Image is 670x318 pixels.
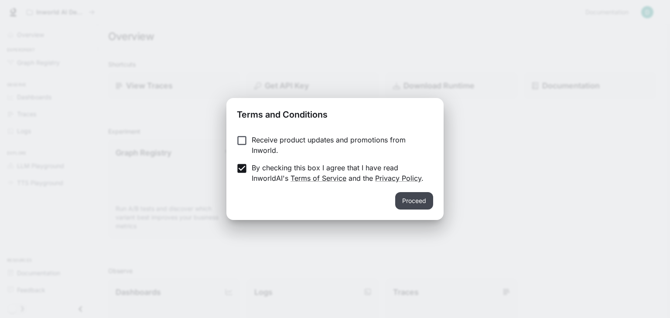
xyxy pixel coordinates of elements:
[226,98,444,128] h2: Terms and Conditions
[375,174,421,183] a: Privacy Policy
[395,192,433,210] button: Proceed
[252,135,426,156] p: Receive product updates and promotions from Inworld.
[291,174,346,183] a: Terms of Service
[252,162,426,183] p: By checking this box I agree that I have read InworldAI's and the .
